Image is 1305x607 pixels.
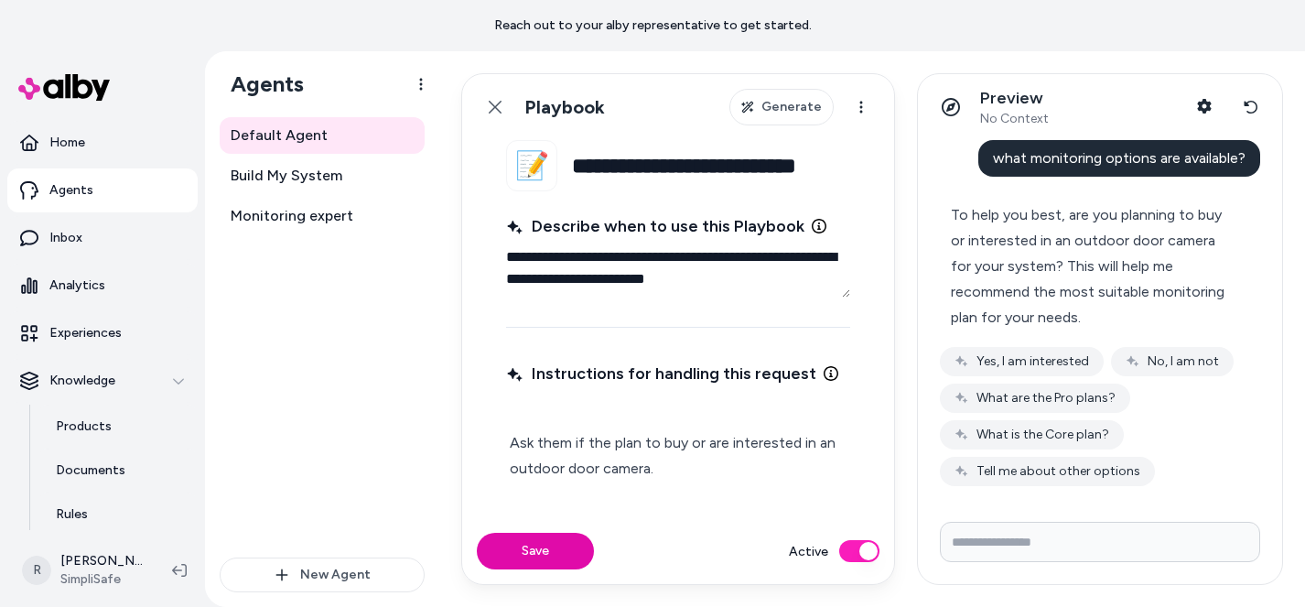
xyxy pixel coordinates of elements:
[220,117,425,154] a: Default Agent
[38,493,198,537] a: Rules
[940,522,1260,562] input: Write your prompt here
[1111,347,1234,376] button: No, I am not
[49,181,93,200] p: Agents
[980,111,1049,127] span: No Context
[7,121,198,165] a: Home
[506,361,816,386] span: Instructions for handling this request
[477,533,594,569] button: Save
[993,149,1246,167] span: what monitoring options are available?
[49,372,115,390] p: Knowledge
[506,140,557,191] button: 📝
[22,556,51,585] span: R
[494,16,812,35] p: Reach out to your alby representative to get started.
[60,570,143,589] span: SimpliSafe
[7,168,198,212] a: Agents
[761,98,822,116] span: Generate
[49,276,105,295] p: Analytics
[231,125,328,146] span: Default Agent
[506,213,804,239] span: Describe when to use this Playbook
[38,449,198,493] a: Documents
[220,198,425,234] a: Monitoring expert
[231,205,353,227] span: Monitoring expert
[49,324,122,342] p: Experiences
[56,461,125,480] p: Documents
[60,552,143,570] p: [PERSON_NAME]
[38,405,198,449] a: Products
[940,384,1130,413] button: What are the Pro plans?
[18,74,110,101] img: alby Logo
[980,88,1049,109] p: Preview
[7,216,198,260] a: Inbox
[231,165,342,187] span: Build My System
[7,264,198,308] a: Analytics
[524,96,605,119] h1: Playbook
[940,457,1155,486] button: Tell me about other options
[729,89,834,125] button: Generate
[940,420,1124,450] button: What is the Core plan?
[216,70,304,98] h1: Agents
[56,417,112,436] p: Products
[220,558,425,592] button: New Agent
[49,229,82,247] p: Inbox
[940,347,1104,376] button: Yes, I am interested
[11,541,157,600] button: R[PERSON_NAME]SimpliSafe
[7,311,198,355] a: Experiences
[49,134,85,152] p: Home
[220,157,425,194] a: Build My System
[789,542,828,561] label: Active
[7,359,198,403] button: Knowledge
[56,505,88,524] p: Rules
[951,202,1234,331] div: To help you best, are you planning to buy or interested in an outdoor door camera for your system...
